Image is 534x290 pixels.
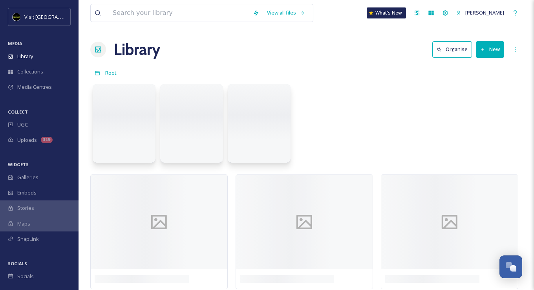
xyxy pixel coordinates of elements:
span: Root [105,69,117,76]
a: What's New [367,7,406,18]
button: Open Chat [499,255,522,278]
span: Galleries [17,174,38,181]
span: Embeds [17,189,37,196]
a: Library [114,38,160,61]
span: Visit [GEOGRAPHIC_DATA] [24,13,85,20]
a: [PERSON_NAME] [452,5,508,20]
img: VISIT%20DETROIT%20LOGO%20-%20BLACK%20BACKGROUND.png [13,13,20,21]
span: Collections [17,68,43,75]
span: Socials [17,273,34,280]
span: Library [17,53,33,60]
span: SOCIALS [8,261,27,266]
span: Media Centres [17,83,52,91]
a: Root [105,68,117,77]
a: View all files [263,5,309,20]
input: Search your library [109,4,249,22]
button: New [476,41,504,57]
span: WIDGETS [8,162,29,167]
span: [PERSON_NAME] [465,9,504,16]
span: SnapLink [17,235,39,243]
span: Maps [17,220,30,228]
div: 319 [41,137,53,143]
span: MEDIA [8,40,22,46]
span: Stories [17,204,34,212]
span: Uploads [17,136,37,144]
button: Organise [432,41,472,57]
span: UGC [17,121,28,128]
span: COLLECT [8,109,28,115]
